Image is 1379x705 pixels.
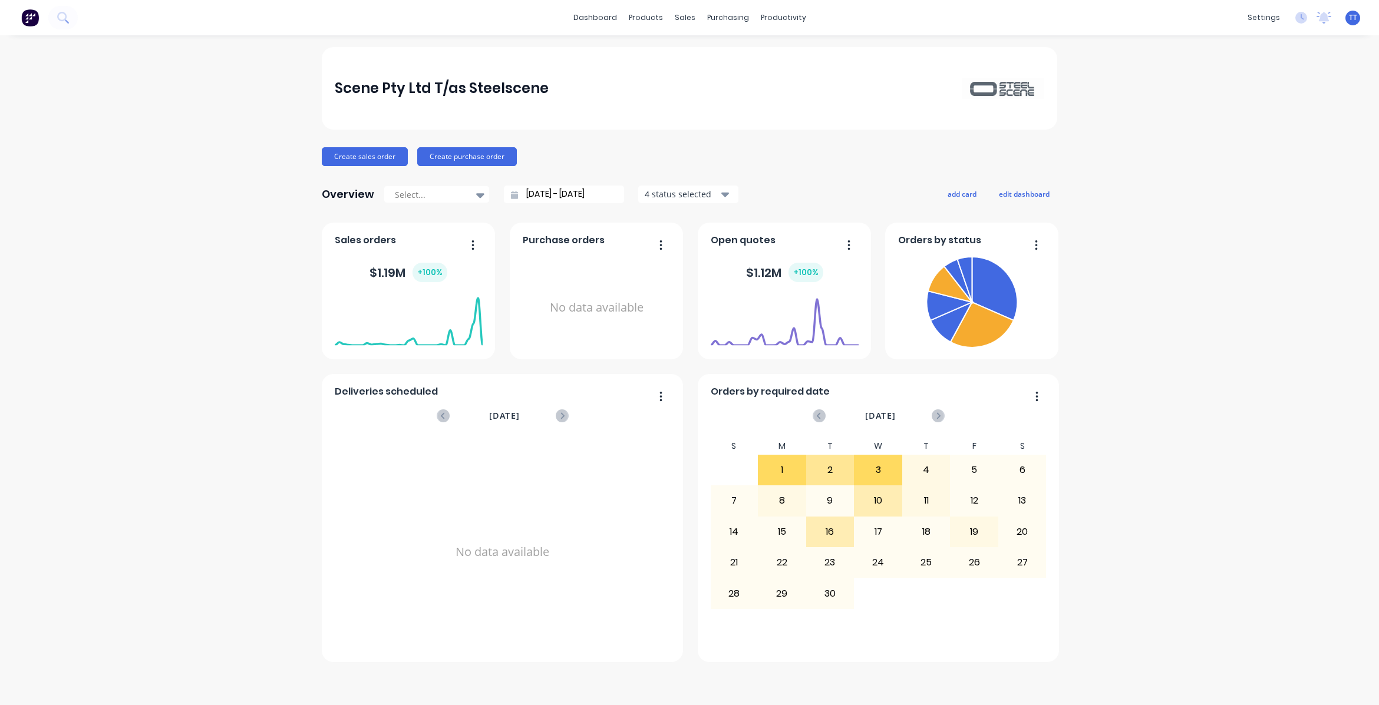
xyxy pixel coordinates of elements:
div: 3 [855,455,902,485]
div: T [902,438,951,455]
div: 23 [807,548,854,577]
img: Scene Pty Ltd T/as Steelscene [962,78,1044,98]
div: products [623,9,669,27]
button: add card [940,186,984,201]
div: $ 1.19M [370,263,447,282]
div: 27 [999,548,1046,577]
a: dashboard [568,9,623,27]
div: + 100 % [789,263,823,282]
div: Overview [322,183,374,206]
span: Orders by required date [711,385,830,399]
div: 26 [951,548,998,577]
div: S [998,438,1047,455]
div: 6 [999,455,1046,485]
button: edit dashboard [991,186,1057,201]
div: 7 [711,486,758,515]
div: 17 [855,517,902,547]
div: S [710,438,758,455]
div: No data available [335,438,671,666]
div: 24 [855,548,902,577]
div: 29 [758,578,806,608]
span: Open quotes [711,233,776,247]
div: M [758,438,806,455]
div: 11 [903,486,950,515]
div: purchasing [701,9,755,27]
div: sales [669,9,701,27]
div: + 100 % [413,263,447,282]
span: Orders by status [898,233,981,247]
div: Scene Pty Ltd T/as Steelscene [335,77,549,100]
div: 28 [711,578,758,608]
div: 10 [855,486,902,515]
div: 4 [903,455,950,485]
div: 19 [951,517,998,547]
div: F [950,438,998,455]
div: 1 [758,455,806,485]
button: 4 status selected [638,186,738,203]
div: 20 [999,517,1046,547]
div: 4 status selected [645,188,719,200]
button: Create purchase order [417,147,517,166]
div: 12 [951,486,998,515]
span: TT [1349,12,1357,23]
div: No data available [523,252,671,363]
div: 15 [758,517,806,547]
div: 22 [758,548,806,577]
div: 16 [807,517,854,547]
div: 2 [807,455,854,485]
div: 21 [711,548,758,577]
button: Create sales order [322,147,408,166]
div: settings [1242,9,1286,27]
div: T [806,438,855,455]
span: Deliveries scheduled [335,385,438,399]
span: Sales orders [335,233,396,247]
div: 9 [807,486,854,515]
div: 18 [903,517,950,547]
div: W [854,438,902,455]
span: [DATE] [489,409,520,422]
div: $ 1.12M [746,263,823,282]
div: 14 [711,517,758,547]
img: Factory [21,9,39,27]
div: 8 [758,486,806,515]
span: Purchase orders [523,233,605,247]
iframe: Intercom live chat [1339,665,1367,693]
div: 13 [999,486,1046,515]
div: 30 [807,578,854,608]
div: 5 [951,455,998,485]
div: 25 [903,548,950,577]
div: productivity [755,9,812,27]
span: [DATE] [865,409,896,422]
